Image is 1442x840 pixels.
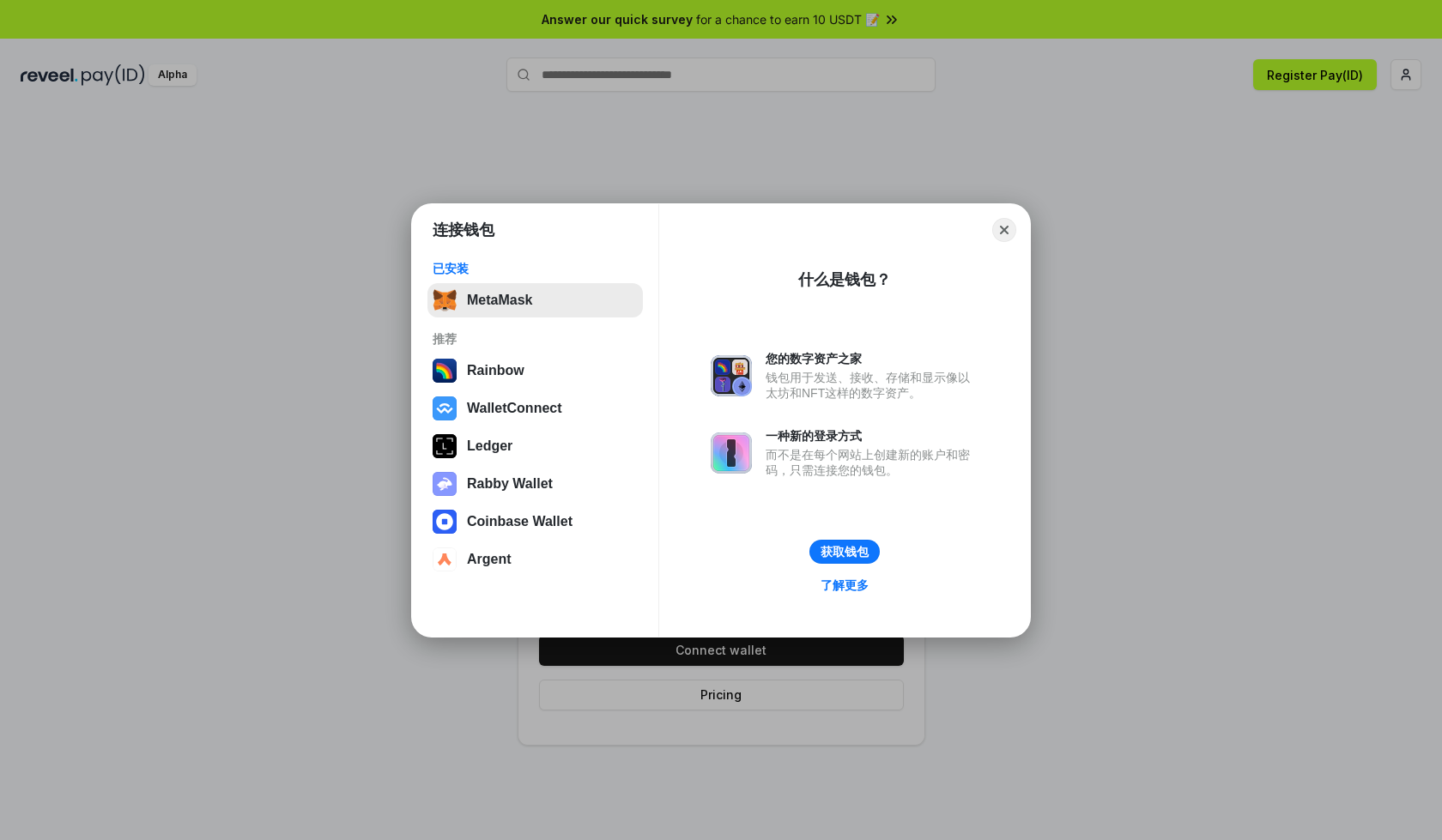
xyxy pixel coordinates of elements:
[711,432,752,474] img: svg+xml,%3Csvg%20xmlns%3D%22http%3A%2F%2Fwww.w3.org%2F2000%2Fsvg%22%20fill%3D%22none%22%20viewBox...
[433,220,494,240] h1: 连接钱包
[810,574,879,596] a: 了解更多
[467,552,512,567] div: Argent
[433,359,457,383] img: svg+xml,%3Csvg%20width%3D%22120%22%20height%3D%22120%22%20viewBox%3D%220%200%20120%20120%22%20fil...
[433,472,457,496] img: svg+xml,%3Csvg%20xmlns%3D%22http%3A%2F%2Fwww.w3.org%2F2000%2Fsvg%22%20fill%3D%22none%22%20viewBox...
[433,331,638,347] div: 推荐
[467,401,562,416] div: WalletConnect
[798,269,891,290] div: 什么是钱包？
[766,447,978,478] div: 而不是在每个网站上创建新的账户和密码，只需连接您的钱包。
[766,351,978,366] div: 您的数字资产之家
[433,547,457,571] img: svg+xml,%3Csvg%20width%3D%2228%22%20height%3D%2228%22%20viewBox%3D%220%200%2028%2028%22%20fill%3D...
[467,514,573,529] div: Coinbase Wallet
[766,428,978,444] div: 一种新的登录方式
[427,391,643,426] button: WalletConnect
[433,434,457,458] img: svg+xml,%3Csvg%20xmlns%3D%22http%3A%2F%2Fwww.w3.org%2F2000%2Fsvg%22%20width%3D%2228%22%20height%3...
[427,429,643,463] button: Ledger
[821,544,869,559] div: 获取钱包
[433,510,457,534] img: svg+xml,%3Csvg%20width%3D%2228%22%20height%3D%2228%22%20viewBox%3D%220%200%2028%2028%22%20fill%3D...
[427,542,643,577] button: Argent
[427,467,643,501] button: Rabby Wallet
[433,396,457,420] img: svg+xml,%3Csvg%20width%3D%2228%22%20height%3D%2228%22%20viewBox%3D%220%200%2028%2028%22%20fill%3D...
[711,355,752,396] img: svg+xml,%3Csvg%20xmlns%3D%22http%3A%2F%2Fwww.w3.org%2F2000%2Fsvg%22%20fill%3D%22none%22%20viewBox...
[821,577,869,593] div: 了解更多
[427,354,643,388] button: Rainbow
[427,505,643,539] button: Coinbase Wallet
[467,293,532,308] div: MetaMask
[467,476,553,492] div: Rabby Wallet
[433,288,457,312] img: svg+xml,%3Csvg%20fill%3D%22none%22%20height%3D%2233%22%20viewBox%3D%220%200%2035%2033%22%20width%...
[992,218,1016,242] button: Close
[766,370,978,401] div: 钱包用于发送、接收、存储和显示像以太坊和NFT这样的数字资产。
[467,438,512,454] div: Ledger
[809,540,880,564] button: 获取钱包
[433,261,638,276] div: 已安装
[467,363,524,378] div: Rainbow
[427,283,643,317] button: MetaMask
